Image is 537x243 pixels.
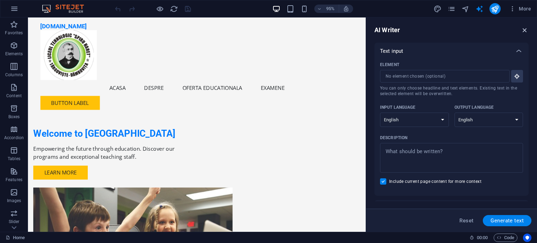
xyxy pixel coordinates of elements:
p: Features [6,177,22,183]
h6: Session time [470,234,488,242]
button: design [434,5,442,13]
button: navigator [461,5,470,13]
p: Elements [5,51,23,57]
i: AI Writer [475,5,484,13]
p: Element [380,62,399,67]
span: Reset [459,218,473,223]
p: Tables [8,156,20,162]
p: Text input [380,48,403,55]
span: 00 00 [477,234,488,242]
textarea: Description [384,146,520,169]
p: Content [6,93,22,99]
button: pages [447,5,456,13]
img: Editor Logo [40,5,93,13]
span: Code [497,234,514,242]
span: Include current page content for more context [389,179,481,184]
button: Usercentrics [523,234,531,242]
p: Input language [380,105,416,110]
i: On resize automatically adjust zoom level to fit chosen device. [343,6,349,12]
button: Click here to leave preview mode and continue editing [156,5,164,13]
i: Navigator [461,5,470,13]
div: Text settings [374,200,529,217]
button: reload [170,5,178,13]
span: You can only choose headline and text elements. Existing text in the selected element will be ove... [380,85,523,97]
p: Boxes [8,114,20,120]
button: Reset [456,215,477,226]
div: Text input [374,59,529,196]
button: ElementYou can only choose headline and text elements. Existing text in the selected element will... [511,70,523,83]
button: Generate text [483,215,531,226]
button: More [506,3,534,14]
i: Pages (Ctrl+Alt+S) [447,5,456,13]
h6: AI Writer [374,26,400,34]
button: publish [489,3,501,14]
button: 95% [314,5,339,13]
p: Images [7,198,21,203]
p: Description [380,135,407,141]
select: Output language [454,113,523,127]
p: Output language [454,105,494,110]
a: Click to cancel selection. Double-click to open Pages [6,234,25,242]
button: text_generator [475,5,484,13]
h6: 95% [325,5,336,13]
span: Generate text [491,218,524,223]
i: Publish [491,5,499,13]
select: Input language [380,113,449,127]
p: Columns [5,72,23,78]
div: Text input [374,43,529,59]
p: Favorites [5,30,23,36]
input: ElementYou can only choose headline and text elements. Existing text in the selected element will... [380,70,505,83]
i: Reload page [170,5,178,13]
button: Code [494,234,517,242]
span: More [509,5,531,12]
p: Slider [9,219,20,224]
span: : [482,235,483,240]
p: Accordion [4,135,24,141]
